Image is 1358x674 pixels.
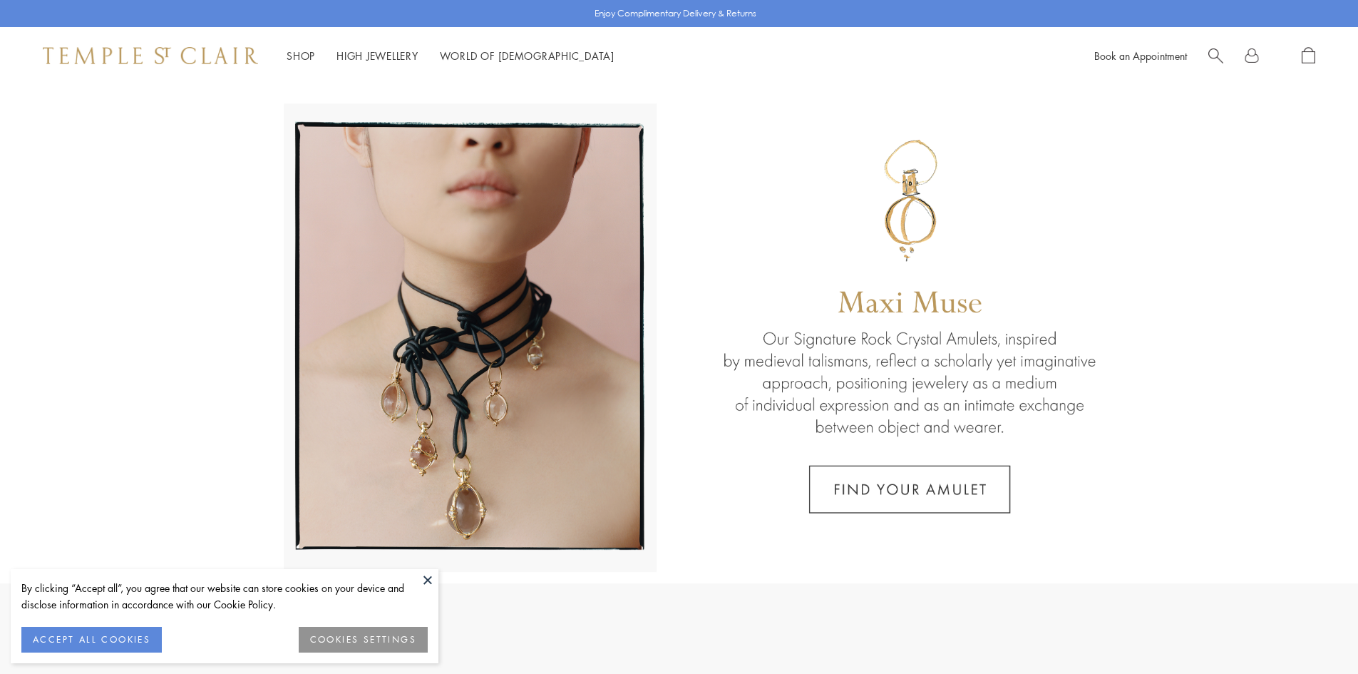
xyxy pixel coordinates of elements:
[595,6,756,21] p: Enjoy Complimentary Delivery & Returns
[287,48,315,63] a: ShopShop
[1208,47,1223,65] a: Search
[287,47,614,65] nav: Main navigation
[1302,47,1315,65] a: Open Shopping Bag
[43,47,258,64] img: Temple St. Clair
[299,627,428,653] button: COOKIES SETTINGS
[21,627,162,653] button: ACCEPT ALL COOKIES
[440,48,614,63] a: World of [DEMOGRAPHIC_DATA]World of [DEMOGRAPHIC_DATA]
[336,48,418,63] a: High JewelleryHigh Jewellery
[1094,48,1187,63] a: Book an Appointment
[21,580,428,613] div: By clicking “Accept all”, you agree that our website can store cookies on your device and disclos...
